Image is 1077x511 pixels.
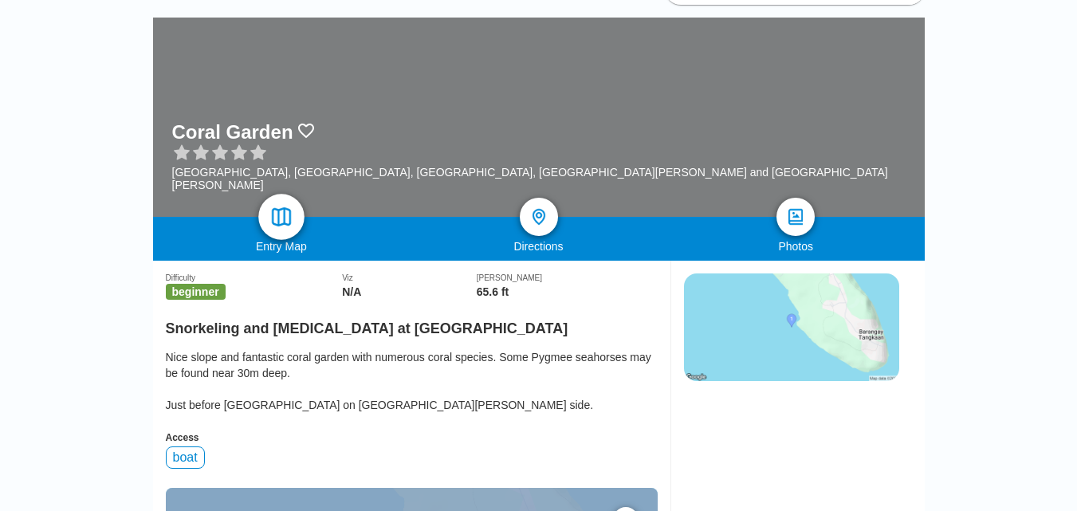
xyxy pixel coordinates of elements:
div: Access [166,432,658,443]
h2: Snorkeling and [MEDICAL_DATA] at [GEOGRAPHIC_DATA] [166,311,658,337]
div: boat [166,446,205,469]
div: Difficulty [166,273,343,282]
div: Viz [342,273,477,282]
div: Entry Map [153,240,411,253]
div: N/A [342,285,477,298]
img: directions [529,207,548,226]
div: Nice slope and fantastic coral garden with numerous coral species. Some Pygmee seahorses may be f... [166,349,658,413]
img: photos [786,207,805,226]
div: Photos [667,240,925,253]
img: staticmap [684,273,899,381]
a: photos [776,198,815,236]
div: 65.6 ft [477,285,658,298]
h1: Coral Garden [172,121,293,143]
div: [GEOGRAPHIC_DATA], [GEOGRAPHIC_DATA], [GEOGRAPHIC_DATA], [GEOGRAPHIC_DATA][PERSON_NAME] and [GEOG... [172,166,906,191]
div: Directions [410,240,667,253]
img: map [269,206,293,229]
div: [PERSON_NAME] [477,273,658,282]
a: map [258,194,305,240]
span: beginner [166,284,226,300]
